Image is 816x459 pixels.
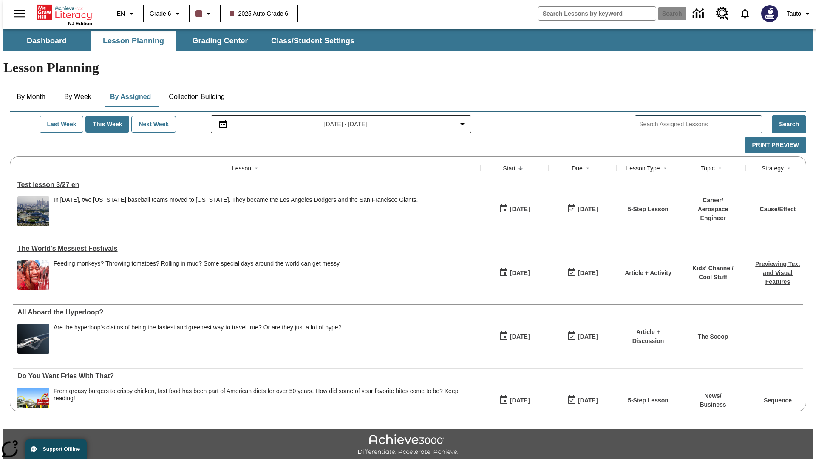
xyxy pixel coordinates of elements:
[54,388,476,402] div: From greasy burgers to crispy chicken, fast food has been part of American diets for over 50 year...
[711,2,734,25] a: Resource Center, Will open in new tab
[162,87,232,107] button: Collection Building
[178,31,263,51] button: Grading Center
[17,309,476,316] a: All Aboard the Hyperloop?, Lessons
[564,329,601,345] button: 06/30/26: Last day the lesson can be accessed
[625,269,671,278] p: Article + Activity
[496,329,533,345] button: 07/21/25: First time the lesson was available
[701,164,715,173] div: Topic
[17,181,476,189] div: Test lesson 3/27 en
[54,196,418,204] div: In [DATE], two [US_STATE] baseball teams moved to [US_STATE]. They became the Los Angeles Dodgers...
[232,164,251,173] div: Lesson
[43,446,80,452] span: Support Offline
[150,9,171,18] span: Grade 6
[787,9,801,18] span: Tauto
[37,3,92,26] div: Home
[17,388,49,417] img: One of the first McDonald's stores, with the iconic red sign and golden arches.
[3,31,362,51] div: SubNavbar
[17,324,49,354] img: Artist rendering of Hyperloop TT vehicle entering a tunnel
[146,6,186,21] button: Grade: Grade 6, Select a grade
[17,309,476,316] div: All Aboard the Hyperloop?
[755,261,800,285] a: Previewing Text and Visual Features
[578,395,598,406] div: [DATE]
[103,87,158,107] button: By Assigned
[626,164,660,173] div: Lesson Type
[54,324,341,331] div: Are the hyperloop's claims of being the fastest and greenest way to travel true? Or are they just...
[113,6,140,21] button: Language: EN, Select a language
[7,1,32,26] button: Open side menu
[17,260,49,290] img: A young person covered in tomato juice and tomato pieces smiles while standing on a tomato-covere...
[700,391,726,400] p: News /
[784,163,794,173] button: Sort
[496,265,533,281] button: 09/08/25: First time the lesson was available
[510,395,530,406] div: [DATE]
[25,439,87,459] button: Support Offline
[578,268,598,278] div: [DATE]
[17,245,476,252] div: The World's Messiest Festivals
[251,163,261,173] button: Sort
[745,137,806,153] button: Print Preview
[17,372,476,380] div: Do You Want Fries With That?
[572,164,583,173] div: Due
[698,332,728,341] p: The Scoop
[37,4,92,21] a: Home
[510,204,530,215] div: [DATE]
[17,196,49,226] img: Dodgers stadium.
[496,201,533,217] button: 09/13/25: First time the lesson was available
[692,264,734,273] p: Kids' Channel /
[503,164,516,173] div: Start
[357,434,459,456] img: Achieve3000 Differentiate Accelerate Achieve
[17,181,476,189] a: Test lesson 3/27 en, Lessons
[457,119,467,129] svg: Collapse Date Range Filter
[68,21,92,26] span: NJ Edition
[564,265,601,281] button: 09/08/25: Last day the lesson can be accessed
[54,388,476,417] div: From greasy burgers to crispy chicken, fast food has been part of American diets for over 50 year...
[639,118,762,130] input: Search Assigned Lessons
[564,392,601,408] button: 07/20/26: Last day the lesson can be accessed
[54,260,341,290] div: Feeding monkeys? Throwing tomatoes? Rolling in mud? Some special days around the world can get me...
[628,396,669,405] p: 5-Step Lesson
[10,87,52,107] button: By Month
[17,245,476,252] a: The World's Messiest Festivals, Lessons
[131,116,176,133] button: Next Week
[756,3,783,25] button: Select a new avatar
[578,204,598,215] div: [DATE]
[117,9,125,18] span: EN
[91,31,176,51] button: Lesson Planning
[54,260,341,267] div: Feeding monkeys? Throwing tomatoes? Rolling in mud? Some special days around the world can get me...
[192,6,217,21] button: Class color is dark brown. Change class color
[583,163,593,173] button: Sort
[57,87,99,107] button: By Week
[85,116,129,133] button: This Week
[761,5,778,22] img: Avatar
[215,119,468,129] button: Select the date range menu item
[764,397,792,404] a: Sequence
[734,3,756,25] a: Notifications
[4,31,89,51] button: Dashboard
[660,163,670,173] button: Sort
[762,164,784,173] div: Strategy
[17,372,476,380] a: Do You Want Fries With That?, Lessons
[54,324,341,354] div: Are the hyperloop's claims of being the fastest and greenest way to travel true? Or are they just...
[496,392,533,408] button: 07/14/25: First time the lesson was available
[783,6,816,21] button: Profile/Settings
[324,120,367,129] span: [DATE] - [DATE]
[510,331,530,342] div: [DATE]
[230,9,289,18] span: 2025 Auto Grade 6
[772,115,806,133] button: Search
[510,268,530,278] div: [DATE]
[40,116,83,133] button: Last Week
[564,201,601,217] button: 09/13/25: Last day the lesson can be accessed
[3,60,813,76] h1: Lesson Planning
[538,7,656,20] input: search field
[628,205,669,214] p: 5-Step Lesson
[715,163,725,173] button: Sort
[578,331,598,342] div: [DATE]
[516,163,526,173] button: Sort
[264,31,361,51] button: Class/Student Settings
[692,273,734,282] p: Cool Stuff
[54,196,418,226] div: In 1958, two New York baseball teams moved to California. They became the Los Angeles Dodgers and...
